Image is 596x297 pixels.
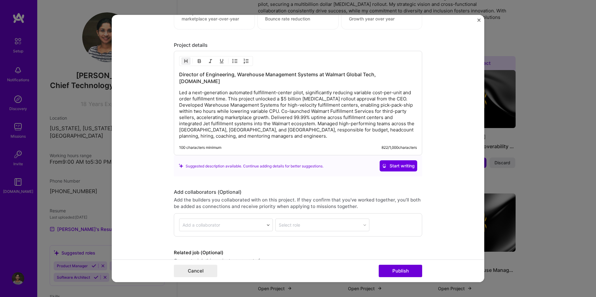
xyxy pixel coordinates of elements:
[382,164,386,168] i: icon CrystalBallWhite
[183,59,188,64] img: Heading
[233,59,237,64] img: UL
[208,59,213,64] img: Italic
[179,163,323,169] div: Suggested description available. Continue adding details for better suggestions.
[174,249,422,256] label: Related job (Optional)
[266,223,270,227] img: drop icon
[174,189,422,195] div: Add collaborators (Optional)
[380,160,417,171] button: Start writing
[197,59,202,64] img: Bold
[382,145,417,150] div: 822 / 1,000 characters
[379,265,422,277] button: Publish
[219,59,224,64] img: Underline
[192,57,193,65] img: Divider
[179,164,183,168] i: icon SuggestedTeams
[174,42,422,48] div: Project details
[174,197,422,210] div: Add the builders you collaborated with on this project. If they confirm that you’ve worked togeth...
[174,265,217,277] button: Cancel
[179,90,417,139] p: Led a next-generation automated fulfillment-center pilot, significantly reducing variable cost-pe...
[174,257,422,264] span: Connect a job this project was a part of.
[244,59,249,64] img: OL
[477,19,481,25] button: Close
[183,222,220,228] div: Add a collaborator
[179,145,221,150] div: 100 characters minimum
[382,163,415,169] span: Start writing
[179,71,417,85] h3: Director of Engineering, Warehouse Management Systems at Walmart Global Tech, [DOMAIN_NAME]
